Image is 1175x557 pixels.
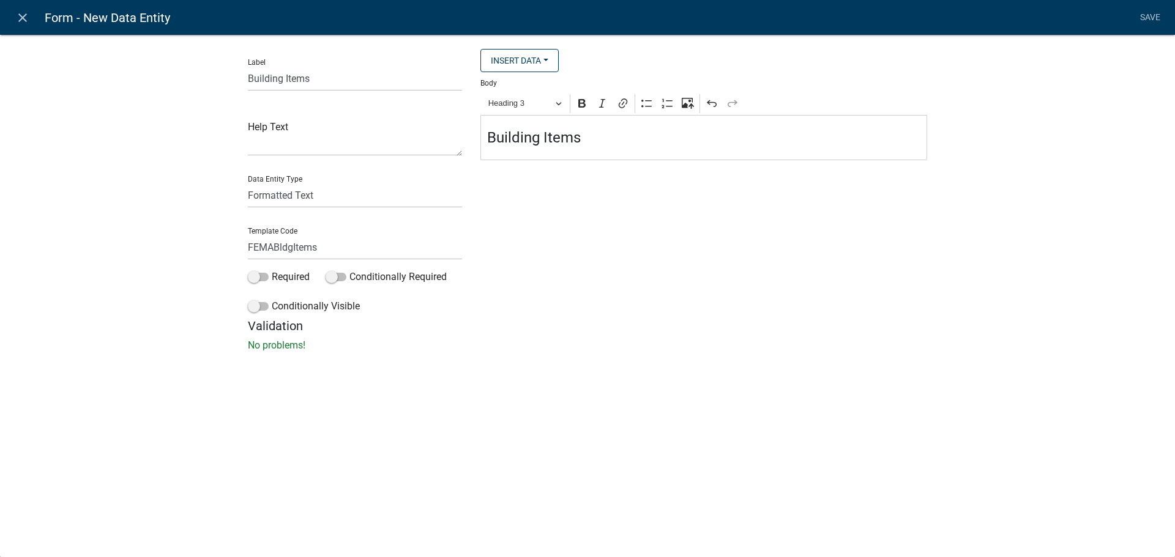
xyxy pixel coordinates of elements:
[480,79,497,87] label: Body
[480,92,927,115] div: Editor toolbar
[480,115,927,160] div: Editor editing area: main. Press Alt+0 for help.
[326,270,447,284] label: Conditionally Required
[480,49,559,72] button: Insert Data
[248,338,927,353] p: No problems!
[248,270,310,284] label: Required
[248,319,927,333] h5: Validation
[488,96,552,111] span: Heading 3
[15,10,30,25] i: close
[487,129,921,147] h4: Building Items
[248,299,360,314] label: Conditionally Visible
[1135,6,1165,29] a: Save
[45,6,170,30] span: Form - New Data Entity
[483,94,567,113] button: Heading 3, Heading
